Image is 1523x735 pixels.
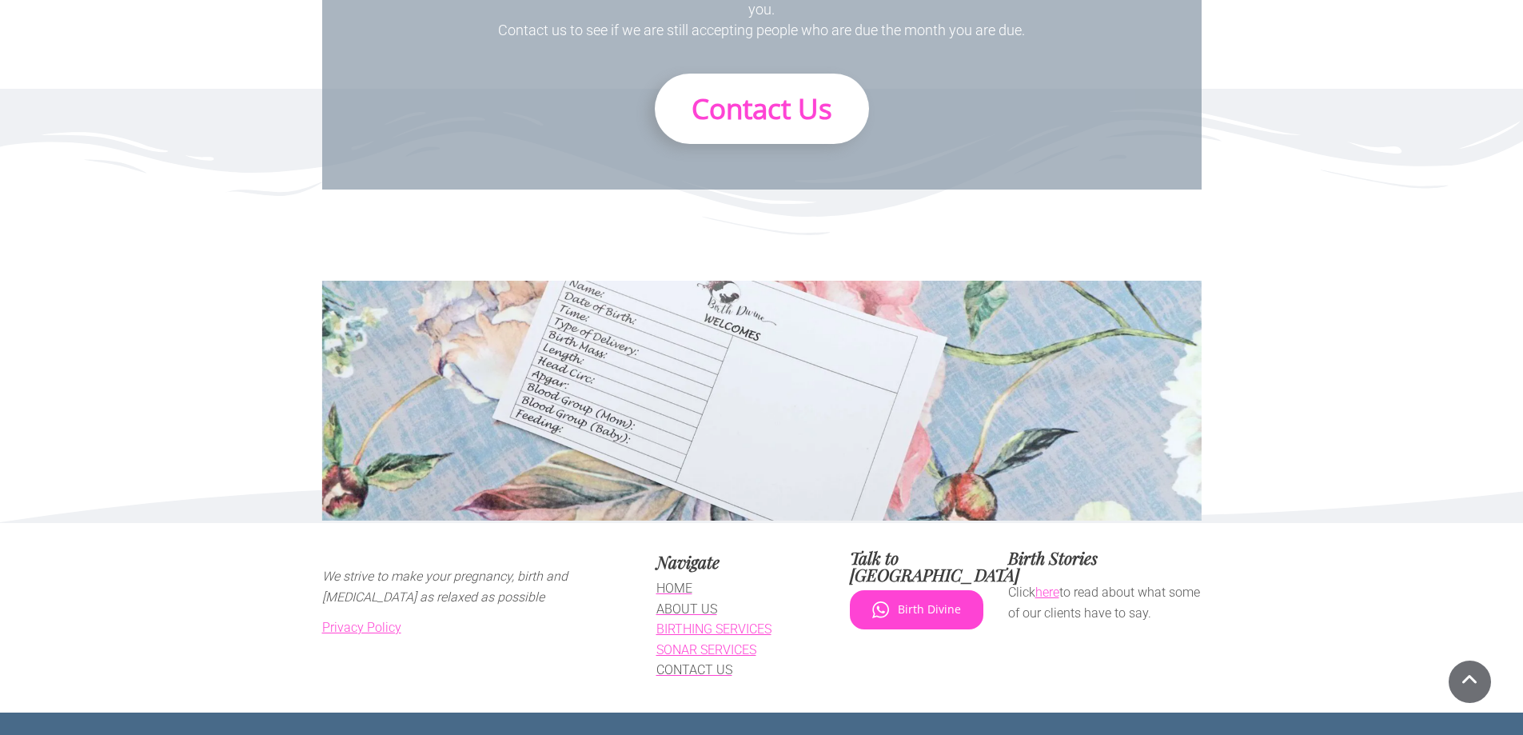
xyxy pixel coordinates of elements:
span: Contact Us [692,90,832,127]
span: Contact us to see if we are still accepting people who are due the month you are due. [498,22,1025,38]
span: Navigate [656,550,720,573]
a: BIRTHING SERVICES [656,621,771,637]
span: Talk to [GEOGRAPHIC_DATA] [850,546,1019,585]
a: SONAR SERVICES [656,642,756,657]
a: HOME [656,581,692,596]
span: We strive to make your pregnancy, birth and [MEDICAL_DATA] as relaxed as possible [322,569,568,605]
a: Scroll To Top [1449,661,1491,703]
span: Click to read about what some of our clients have to say. [1008,585,1200,621]
a: Contact Us [655,74,869,144]
a: Privacy Policy [322,620,401,635]
a: CONTACT US [656,662,732,677]
span: Birth Divine [898,603,961,617]
a: here [1035,585,1059,600]
a: ABOUT US [656,601,717,617]
span: Birth Stories [1008,546,1098,569]
a: Birth Divine [850,590,983,629]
